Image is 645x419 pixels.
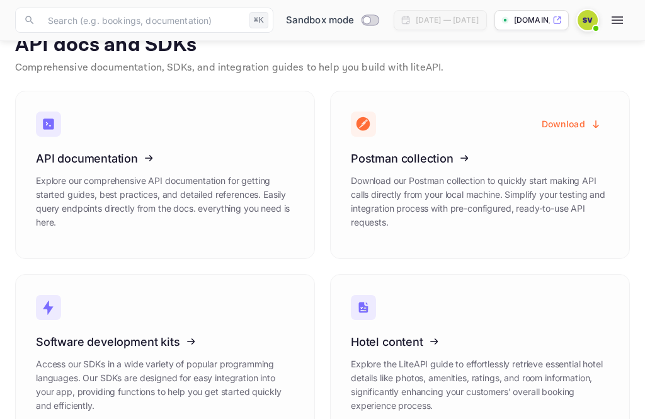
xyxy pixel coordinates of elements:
[36,335,294,348] h3: Software development kits
[40,8,244,33] input: Search (e.g. bookings, documentation)
[351,152,609,165] h3: Postman collection
[15,60,630,76] p: Comprehensive documentation, SDKs, and integration guides to help you build with liteAPI.
[416,14,479,26] div: [DATE] — [DATE]
[15,91,315,259] a: API documentationExplore our comprehensive API documentation for getting started guides, best pra...
[36,152,294,165] h3: API documentation
[351,357,609,413] p: Explore the LiteAPI guide to effortlessly retrieve essential hotel details like photos, amenities...
[351,174,609,229] p: Download our Postman collection to quickly start making API calls directly from your local machin...
[281,13,384,28] div: Switch to Production mode
[514,14,550,26] p: [DOMAIN_NAME]
[15,33,630,58] p: API docs and SDKs
[36,174,294,229] p: Explore our comprehensive API documentation for getting started guides, best practices, and detai...
[351,335,609,348] h3: Hotel content
[36,357,294,413] p: Access our SDKs in a wide variety of popular programming languages. Our SDKs are designed for eas...
[286,13,355,28] span: Sandbox mode
[534,112,609,136] button: Download
[578,10,598,30] img: Sree V
[249,12,268,28] div: ⌘K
